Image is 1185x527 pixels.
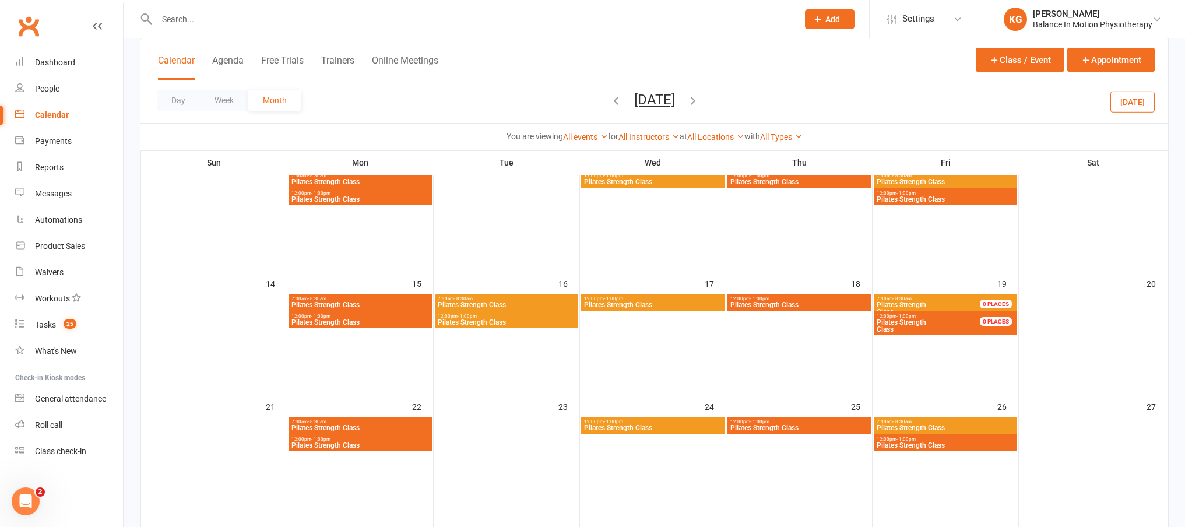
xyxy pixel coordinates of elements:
[212,55,244,80] button: Agenda
[744,132,760,141] strong: with
[15,154,123,181] a: Reports
[604,296,623,301] span: - 1:00pm
[434,150,580,175] th: Tue
[1147,273,1168,293] div: 20
[35,394,106,403] div: General attendance
[35,136,72,146] div: Payments
[157,90,200,111] button: Day
[1147,396,1168,416] div: 27
[604,419,623,424] span: - 1:00pm
[437,319,576,326] span: Pilates Strength Class
[877,301,926,309] span: Pilates Strength
[750,173,769,178] span: - 1:00pm
[291,191,430,196] span: 12:00pm
[507,132,563,141] strong: You are viewing
[15,128,123,154] a: Payments
[896,314,916,319] span: - 1:00pm
[730,178,868,185] span: Pilates Strength Class
[1033,19,1152,30] div: Balance In Motion Physiotherapy
[308,296,326,301] span: - 8:30am
[893,173,912,178] span: - 8:30am
[705,273,726,293] div: 17
[876,419,1015,424] span: 7:30am
[902,6,934,32] span: Settings
[35,215,82,224] div: Automations
[15,438,123,465] a: Class kiosk mode
[896,437,916,442] span: - 1:00pm
[291,301,430,308] span: Pilates Strength Class
[876,301,994,315] span: Class
[291,173,430,178] span: 7:30am
[36,487,45,497] span: 2
[291,442,430,449] span: Pilates Strength Class
[35,294,70,303] div: Workouts
[726,150,873,175] th: Thu
[876,173,1015,178] span: 7:30am
[730,419,868,424] span: 12:00pm
[997,273,1018,293] div: 19
[687,132,744,142] a: All Locations
[1033,9,1152,19] div: [PERSON_NAME]
[604,173,623,178] span: - 1:00pm
[35,84,59,93] div: People
[14,12,43,41] a: Clubworx
[291,424,430,431] span: Pilates Strength Class
[15,338,123,364] a: What's New
[35,189,72,198] div: Messages
[35,163,64,172] div: Reports
[372,55,438,80] button: Online Meetings
[291,419,430,424] span: 7:30am
[730,424,868,431] span: Pilates Strength Class
[291,314,430,319] span: 12:00pm
[153,11,790,27] input: Search...
[15,76,123,102] a: People
[558,273,579,293] div: 16
[15,286,123,312] a: Workouts
[141,150,287,175] th: Sun
[15,386,123,412] a: General attendance kiosk mode
[583,419,722,424] span: 12:00pm
[680,132,687,141] strong: at
[750,296,769,301] span: - 1:00pm
[266,396,287,416] div: 21
[873,150,1019,175] th: Fri
[1067,48,1155,72] button: Appointment
[64,319,76,329] span: 25
[261,55,304,80] button: Free Trials
[15,50,123,76] a: Dashboard
[437,314,576,319] span: 12:00pm
[35,268,64,277] div: Waivers
[15,259,123,286] a: Waivers
[876,178,1015,185] span: Pilates Strength Class
[412,396,433,416] div: 22
[997,396,1018,416] div: 26
[291,178,430,185] span: Pilates Strength Class
[896,191,916,196] span: - 1:00pm
[15,412,123,438] a: Roll call
[825,15,840,24] span: Add
[35,320,56,329] div: Tasks
[876,191,1015,196] span: 12:00pm
[35,420,62,430] div: Roll call
[705,396,726,416] div: 24
[15,233,123,259] a: Product Sales
[730,296,868,301] span: 12:00pm
[976,48,1064,72] button: Class / Event
[291,437,430,442] span: 12:00pm
[876,424,1015,431] span: Pilates Strength Class
[308,173,326,178] span: - 8:30am
[35,241,85,251] div: Product Sales
[458,314,477,319] span: - 1:00pm
[876,437,1015,442] span: 12:00pm
[311,437,330,442] span: - 1:00pm
[321,55,354,80] button: Trainers
[760,132,803,142] a: All Types
[876,319,994,333] span: Class
[15,102,123,128] a: Calendar
[876,442,1015,449] span: Pilates Strength Class
[1019,150,1168,175] th: Sat
[15,207,123,233] a: Automations
[608,132,618,141] strong: for
[558,396,579,416] div: 23
[876,196,1015,203] span: Pilates Strength Class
